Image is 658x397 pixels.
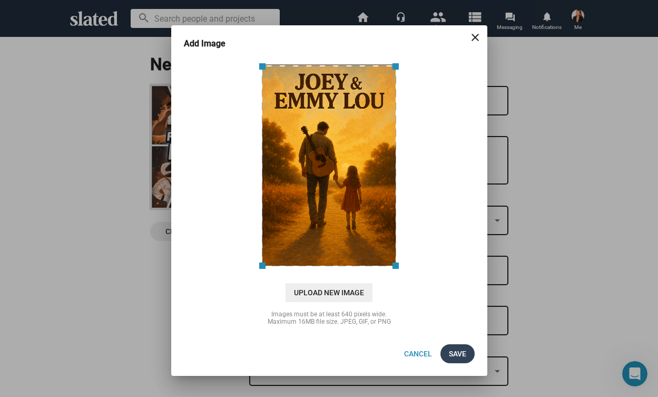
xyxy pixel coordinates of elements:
mat-icon: close [469,31,482,44]
span: Cancel [404,344,432,363]
button: Save [440,344,475,363]
span: Save [449,344,466,363]
div: Images must be at least 640 pixels wide. Maximum 16MB file size. JPEG, GIF, or PNG [224,311,435,325]
span: Upload New Image [286,283,372,302]
h3: Add Image [184,38,240,49]
button: Cancel [396,344,440,363]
